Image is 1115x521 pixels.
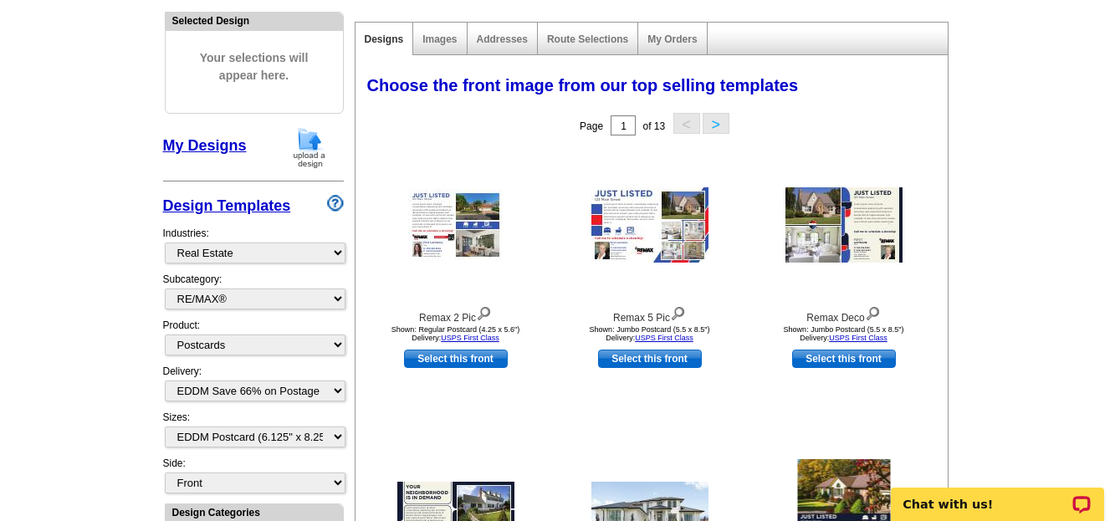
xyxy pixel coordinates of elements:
span: Your selections will appear here. [178,33,330,101]
button: > [703,113,729,134]
a: USPS First Class [441,334,499,342]
a: USPS First Class [635,334,693,342]
img: Remax Deco [785,187,903,263]
div: Selected Design [166,13,343,28]
a: My Orders [647,33,697,45]
a: Route Selections [547,33,628,45]
button: < [673,113,700,134]
div: Shown: Regular Postcard (4.25 x 5.6") Delivery: [364,325,548,342]
a: Designs [365,33,404,45]
div: Remax 5 Pic [558,303,742,325]
a: Images [422,33,457,45]
div: Remax Deco [752,303,936,325]
div: Delivery: [163,364,344,410]
div: Design Categories [166,504,343,520]
a: USPS First Class [829,334,887,342]
iframe: LiveChat chat widget [880,468,1115,521]
div: Shown: Jumbo Postcard (5.5 x 8.5") Delivery: [752,325,936,342]
img: view design details [476,303,492,321]
img: view design details [865,303,881,321]
div: Remax 2 Pic [364,303,548,325]
div: Side: [163,456,344,495]
div: Sizes: [163,410,344,456]
img: design-wizard-help-icon.png [327,195,344,212]
span: Page [580,120,603,132]
a: Addresses [477,33,528,45]
div: Subcategory: [163,272,344,318]
span: Choose the front image from our top selling templates [367,76,799,94]
img: Remax 2 Pic [408,189,504,261]
div: Shown: Jumbo Postcard (5.5 x 8.5") Delivery: [558,325,742,342]
img: Remax 5 Pic [591,187,708,263]
div: Product: [163,318,344,364]
a: use this design [404,350,508,368]
a: use this design [598,350,702,368]
a: Design Templates [163,197,291,214]
span: of 13 [642,120,665,132]
a: use this design [792,350,896,368]
img: upload-design [288,126,331,169]
div: Industries: [163,217,344,272]
img: view design details [670,303,686,321]
a: My Designs [163,137,247,154]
